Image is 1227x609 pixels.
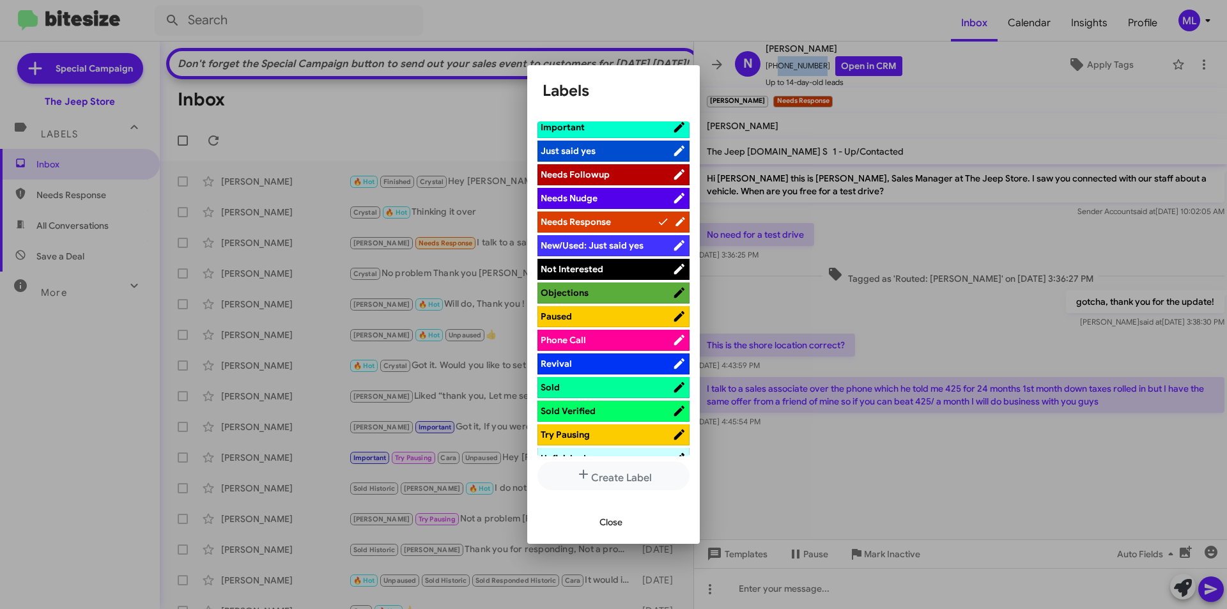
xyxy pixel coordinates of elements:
span: Paused [541,311,572,322]
span: Sold Verified [541,405,596,417]
span: Needs Response [541,216,611,227]
span: Try Pausing [541,429,590,440]
span: Not Interested [541,263,603,275]
button: Create Label [537,461,690,490]
span: Needs Followup [541,169,610,180]
span: Just said yes [541,145,596,157]
span: New/Used: Just said yes [541,240,644,251]
span: Needs Nudge [541,192,598,204]
span: Close [599,511,622,534]
span: Objections [541,287,589,298]
span: Important [541,121,585,133]
button: Close [589,511,633,534]
h1: Labels [543,81,684,101]
span: Sold [541,382,560,393]
span: Unfinished [541,452,586,464]
span: Phone Call [541,334,586,346]
span: Revival [541,358,572,369]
